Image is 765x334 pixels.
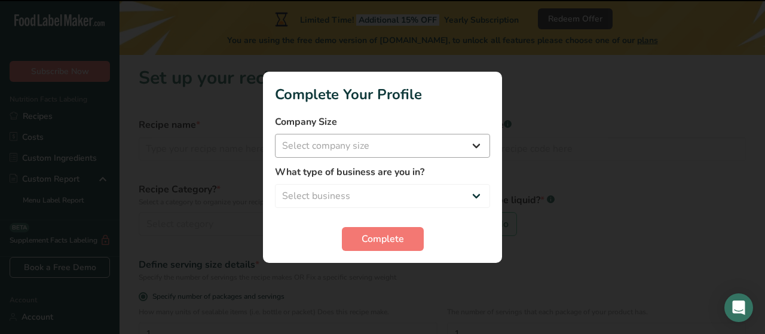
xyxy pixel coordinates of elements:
[362,232,404,246] span: Complete
[275,165,490,179] label: What type of business are you in?
[342,227,424,251] button: Complete
[724,293,753,322] div: Open Intercom Messenger
[275,115,490,129] label: Company Size
[275,84,490,105] h1: Complete Your Profile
